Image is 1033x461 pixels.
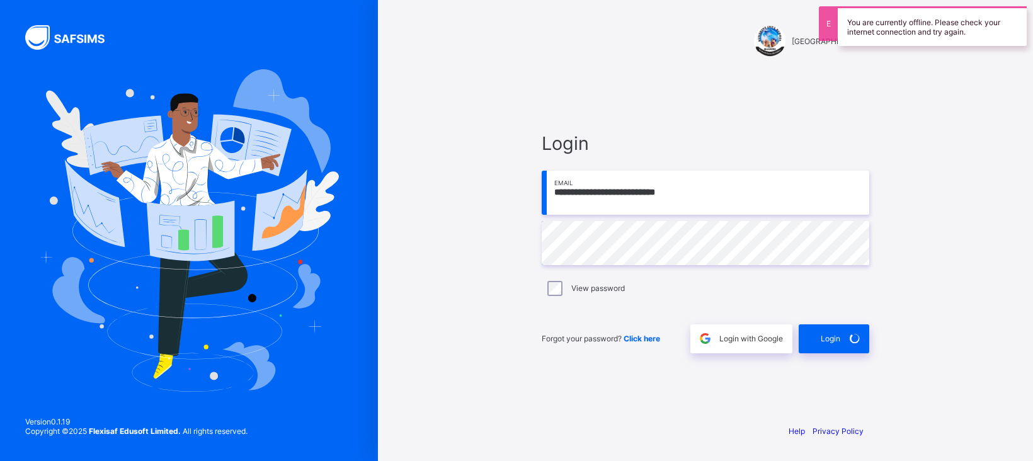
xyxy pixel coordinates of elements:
[813,426,864,436] a: Privacy Policy
[571,283,625,293] label: View password
[25,426,248,436] span: Copyright © 2025 All rights reserved.
[821,334,840,343] span: Login
[719,334,783,343] span: Login with Google
[89,426,181,436] strong: Flexisaf Edusoft Limited.
[39,69,339,392] img: Hero Image
[624,334,660,343] a: Click here
[25,417,248,426] span: Version 0.1.19
[542,334,660,343] span: Forgot your password?
[792,37,869,46] span: [GEOGRAPHIC_DATA]
[838,6,1027,46] div: You are currently offline. Please check your internet connection and try again.
[25,25,120,50] img: SAFSIMS Logo
[789,426,805,436] a: Help
[542,132,869,154] span: Login
[698,331,712,346] img: google.396cfc9801f0270233282035f929180a.svg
